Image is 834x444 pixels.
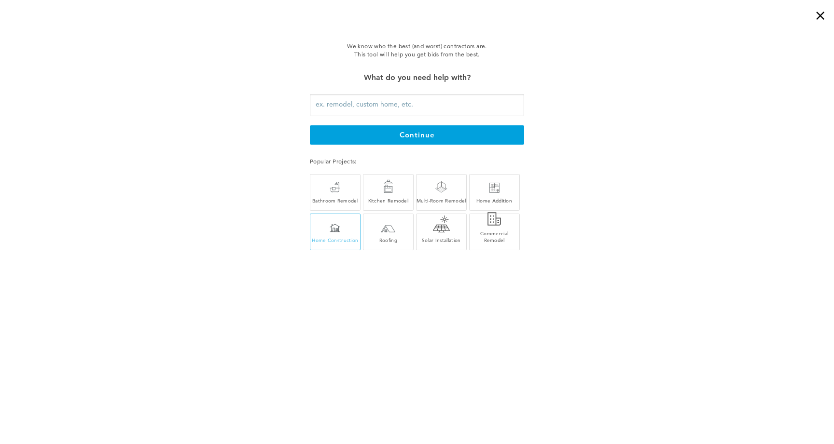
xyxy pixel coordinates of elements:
[363,237,413,243] div: Roofing
[310,237,360,243] div: Home Construction
[310,197,360,204] div: Bathroom Remodel
[470,230,519,243] div: Commercial Remodel
[310,94,524,116] input: ex. remodel, custom home, etc.
[310,156,524,166] div: Popular Projects:
[417,197,466,204] div: Multi-Room Remodel
[470,197,519,204] div: Home Addition
[363,197,413,204] div: Kitchen Remodel
[310,125,524,145] button: continue
[262,42,572,59] div: We know who the best (and worst) contractors are. This tool will help you get bids from the best.
[417,237,466,243] div: Solar Installation
[310,71,524,84] div: What do you need help with?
